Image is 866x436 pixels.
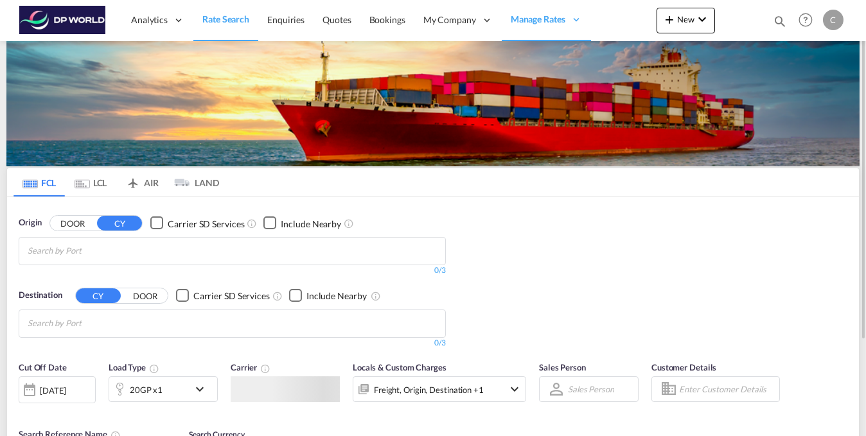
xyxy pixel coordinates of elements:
div: [DATE] [19,376,96,403]
button: DOOR [123,288,168,303]
div: icon-magnify [773,14,787,33]
span: Carrier [231,362,270,372]
md-tab-item: LAND [168,168,219,196]
md-icon: Unchecked: Search for CY (Container Yard) services for all selected carriers.Checked : Search for... [247,218,257,229]
button: CY [76,288,121,303]
md-icon: Unchecked: Search for CY (Container Yard) services for all selected carriers.Checked : Search for... [272,291,283,301]
span: New [662,14,710,24]
md-tab-item: FCL [13,168,65,196]
span: Locals & Custom Charges [353,362,446,372]
md-icon: icon-chevron-down [192,381,214,397]
img: LCL+%26+FCL+BACKGROUND.png [6,41,860,166]
md-checkbox: Checkbox No Ink [289,289,367,302]
md-tab-item: LCL [65,168,116,196]
input: Enter Customer Details [679,379,775,399]
div: Include Nearby [281,218,341,231]
div: 0/3 [19,265,446,276]
div: C [823,10,844,30]
div: Help [795,9,823,32]
input: Chips input. [28,241,150,261]
md-icon: The selected Trucker/Carrierwill be displayed in the rate results If the rates are from another f... [260,363,270,374]
span: Quotes [323,14,351,25]
md-icon: Unchecked: Ignores neighbouring ports when fetching rates.Checked : Includes neighbouring ports w... [344,218,354,229]
md-tab-item: AIR [116,168,168,196]
span: Load Type [109,362,159,372]
md-select: Sales Person [567,380,615,399]
span: Sales Person [539,362,586,372]
input: Chips input. [28,313,150,334]
md-chips-wrap: Chips container with autocompletion. Enter the text area, type text to search, and then use the u... [26,310,155,334]
md-pagination-wrapper: Use the left and right arrow keys to navigate between tabs [13,168,219,196]
div: Freight Origin Destination Factory Stuffing [374,381,484,399]
div: 20GP x1 [130,381,163,399]
button: DOOR [50,216,95,231]
md-icon: icon-airplane [125,175,141,185]
span: Origin [19,216,42,229]
span: Cut Off Date [19,362,67,372]
div: [DATE] [40,385,66,396]
div: 20GP x1icon-chevron-down [109,376,218,402]
span: Help [795,9,817,31]
div: Carrier SD Services [193,290,270,302]
span: Destination [19,289,62,302]
img: c08ca190194411f088ed0f3ba295208c.png [19,6,106,35]
span: Bookings [369,14,405,25]
md-icon: icon-information-outline [149,363,159,374]
div: 0/3 [19,338,446,349]
div: Include Nearby [306,290,367,302]
span: Manage Rates [511,13,565,26]
span: Analytics [131,13,168,26]
div: Carrier SD Services [168,218,244,231]
span: Customer Details [651,362,716,372]
div: Freight Origin Destination Factory Stuffingicon-chevron-down [353,376,526,402]
md-icon: icon-plus 400-fg [662,12,677,27]
md-icon: icon-chevron-down [507,381,522,397]
md-icon: icon-chevron-down [694,12,710,27]
md-checkbox: Checkbox No Ink [150,216,244,230]
md-checkbox: Checkbox No Ink [263,216,341,230]
md-icon: icon-magnify [773,14,787,28]
md-icon: Unchecked: Ignores neighbouring ports when fetching rates.Checked : Includes neighbouring ports w... [371,291,381,301]
button: icon-plus 400-fgNewicon-chevron-down [657,8,715,33]
span: Enquiries [267,14,305,25]
md-chips-wrap: Chips container with autocompletion. Enter the text area, type text to search, and then use the u... [26,238,155,261]
span: Rate Search [202,13,249,24]
md-datepicker: Select [19,402,28,419]
md-checkbox: Checkbox No Ink [176,289,270,302]
span: My Company [423,13,476,26]
button: CY [97,216,142,231]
